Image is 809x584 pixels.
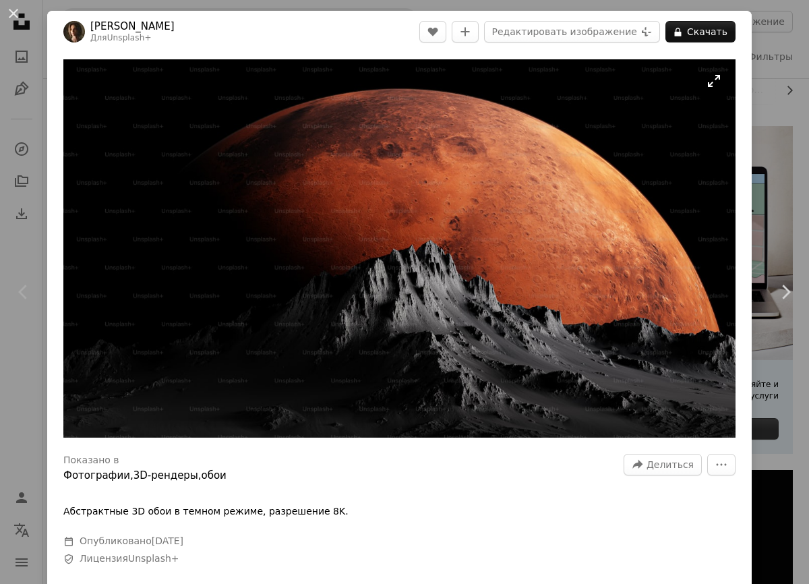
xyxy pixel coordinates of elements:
[452,21,479,42] button: Добавить в коллекцию
[133,469,198,481] a: 3D-рендеры
[63,59,736,438] img: красная луна поднимается над вершиной горы
[80,535,152,546] font: Опубликовано
[491,26,636,37] font: Редактировать изображение
[63,21,85,42] img: Перейти к профилю Алекса Шупера
[130,469,133,481] font: ,
[128,553,179,564] a: Unsplash+
[152,535,183,546] time: 12 июня 2023 г. в 8:57:13 по Гринвичу
[90,20,175,32] font: [PERSON_NAME]
[484,21,659,42] button: Редактировать изображение
[687,26,727,37] font: Скачать
[90,20,175,33] a: [PERSON_NAME]
[707,454,736,475] button: Дополнительные действия
[419,21,446,42] button: Нравиться
[202,469,227,481] a: обои
[762,227,809,357] a: Следующий
[90,33,107,42] font: Для
[63,469,130,481] a: Фотографии
[152,535,183,546] font: [DATE]
[647,459,694,470] font: Делиться
[665,21,736,42] button: Скачать
[198,469,202,481] font: ,
[80,553,128,564] font: Лицензия
[63,506,349,517] font: Абстрактные 3D обои в темном режиме, разрешение 8K.
[63,59,736,438] button: Увеличить изображение
[624,454,702,475] button: Поделитесь этим изображением
[63,455,119,465] font: Показано в
[107,33,152,42] a: Unsplash+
